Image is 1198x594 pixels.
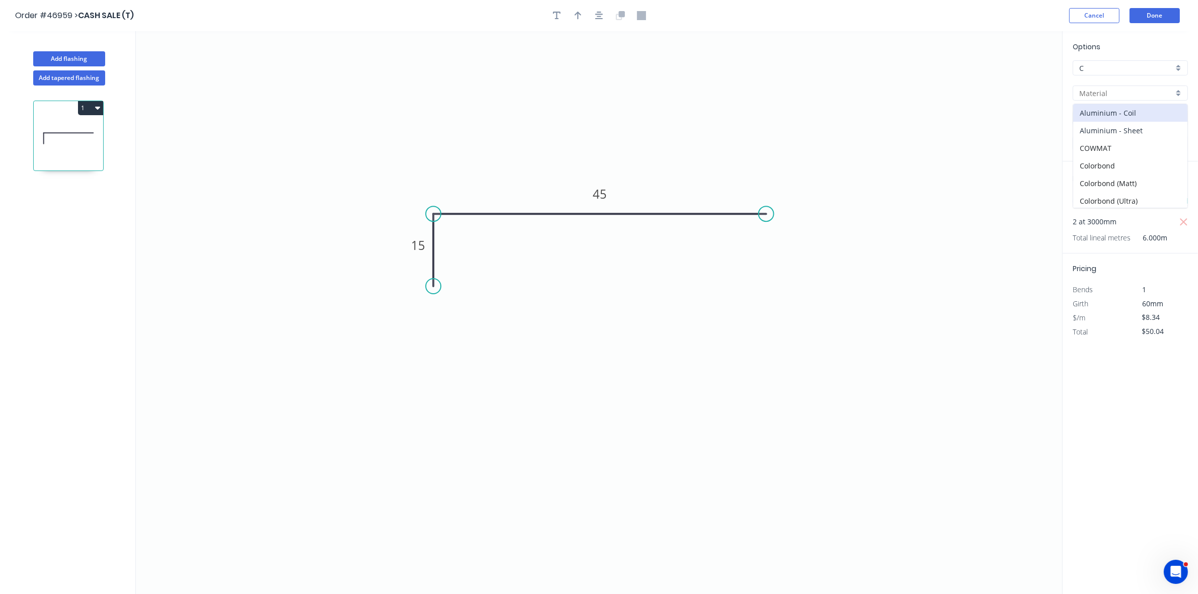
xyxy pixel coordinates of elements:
[1073,264,1096,274] span: Pricing
[136,31,1062,594] svg: 0
[1130,8,1180,23] button: Done
[33,51,105,66] button: Add flashing
[411,237,425,253] tspan: 15
[78,101,103,115] button: 1
[1073,327,1088,336] span: Total
[1164,560,1188,584] iframe: Intercom live chat
[1079,63,1173,73] input: Price level
[1073,299,1088,308] span: Girth
[33,70,105,86] button: Add tapered flashing
[1073,122,1187,139] div: Aluminium - Sheet
[1073,285,1093,294] span: Bends
[593,186,607,202] tspan: 45
[1073,139,1187,157] div: COWMAT
[1131,231,1167,245] span: 6.000m
[1143,285,1147,294] span: 1
[1069,8,1120,23] button: Cancel
[15,10,78,21] span: Order #46959 >
[1073,157,1187,175] div: Colorbond
[1073,313,1085,322] span: $/m
[1073,104,1187,122] div: Aluminium - Coil
[1073,175,1187,192] div: Colorbond (Matt)
[1073,231,1131,245] span: Total lineal metres
[1079,88,1173,99] input: Material
[1143,299,1164,308] span: 60mm
[1073,192,1187,210] div: Colorbond (Ultra)
[1073,42,1100,52] span: Options
[1073,215,1116,229] span: 2 at 3000mm
[78,10,134,21] span: CASH SALE (T)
